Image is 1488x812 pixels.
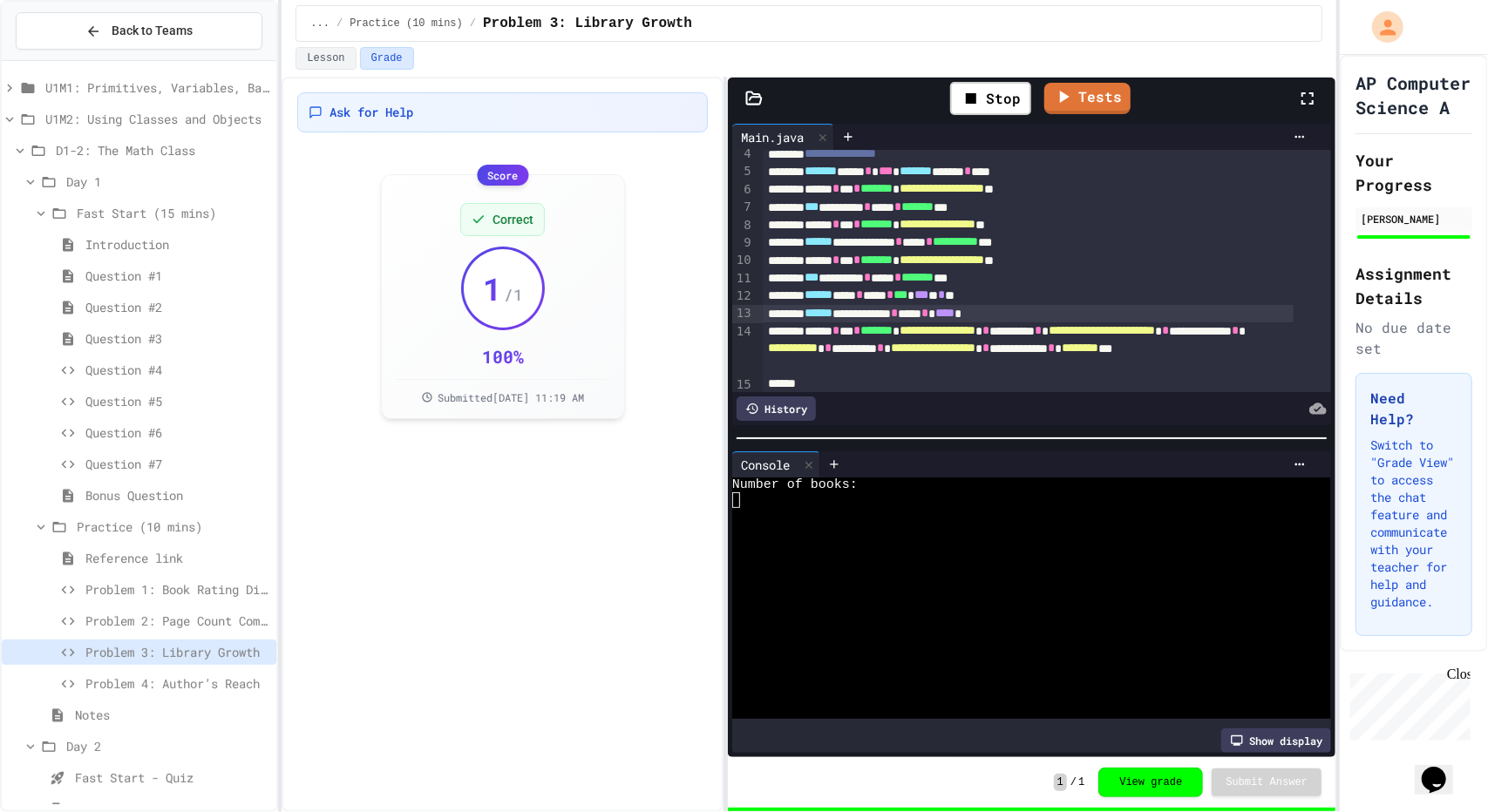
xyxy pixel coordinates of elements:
div: Show display [1221,728,1331,753]
button: Grade [360,47,414,70]
span: Problem 3: Library Growth [85,643,269,661]
button: View grade [1098,768,1203,797]
span: Number of books: [732,477,858,492]
div: Stop [950,82,1031,115]
div: Console [732,451,820,477]
span: Question #1 [85,267,269,285]
span: / [470,17,476,30]
span: / [336,17,343,30]
span: Day 1 [66,173,269,191]
div: 5 [732,163,754,180]
div: Score [477,165,528,186]
div: 9 [732,234,754,252]
span: Submit Answer [1226,775,1308,789]
h3: Need Help? [1370,388,1457,430]
span: Submitted [DATE] 11:19 AM [438,390,584,404]
span: Introduction [85,235,269,254]
div: My Account [1354,7,1408,47]
div: 6 [732,181,754,199]
button: Back to Teams [16,12,262,50]
div: 4 [732,145,754,163]
div: 13 [732,305,754,322]
div: Console [732,456,798,474]
span: Question #4 [85,361,269,379]
span: Practice (10 mins) [77,518,269,536]
div: 8 [732,217,754,234]
span: U1M1: Primitives, Variables, Basic I/O [45,78,269,97]
div: 15 [732,376,754,394]
span: Fast Start (15 mins) [77,204,269,222]
h1: AP Computer Science A [1356,71,1472,119]
div: 11 [732,270,754,288]
span: Bonus Question [85,486,269,504]
span: Question #3 [85,329,269,348]
a: Tests [1044,83,1131,114]
span: Question #6 [85,423,269,442]
span: Day 2 [66,737,269,755]
div: 12 [732,288,754,305]
span: Reference link [85,549,269,567]
button: Lesson [296,47,356,70]
span: ... [310,17,330,30]
span: Problem 4: Author’s Reach [85,674,269,693]
div: 7 [732,199,754,216]
div: 14 [732,323,754,376]
div: History [737,396,816,421]
span: Ask for Help [330,104,413,121]
div: Main.java [732,124,834,150]
h2: Your Progress [1356,148,1472,197]
iframe: chat widget [1415,742,1471,795]
span: Practice (10 mins) [350,17,463,30]
div: 10 [732,252,754,269]
span: Correct [493,211,533,228]
span: Problem 1: Book Rating Difference [85,580,269,599]
span: Fast Start - Quiz [75,768,269,787]
span: 1 [1078,775,1084,789]
div: [PERSON_NAME] [1361,211,1467,227]
span: Problem 3: Library Growth [483,13,692,34]
span: / [1070,775,1077,789]
button: Submit Answer [1212,768,1322,796]
h2: Assignment Details [1356,261,1472,310]
p: Switch to "Grade View" to access the chat feature and communicate with your teacher for help and ... [1370,436,1457,611]
div: Main.java [732,128,812,146]
iframe: chat widget [1343,667,1471,741]
div: Chat with us now!Close [7,7,120,111]
span: 1 [1054,774,1067,791]
div: 100 % [482,344,524,369]
span: Question #5 [85,392,269,410]
span: Question #7 [85,455,269,473]
span: 1 [483,271,502,306]
div: No due date set [1356,317,1472,359]
span: Problem 2: Page Count Comparison [85,612,269,630]
span: / 1 [504,282,523,307]
span: Back to Teams [112,22,193,40]
span: Notes [75,706,269,724]
span: D1-2: The Math Class [56,141,269,159]
span: U1M2: Using Classes and Objects [45,110,269,128]
span: Question #2 [85,298,269,316]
